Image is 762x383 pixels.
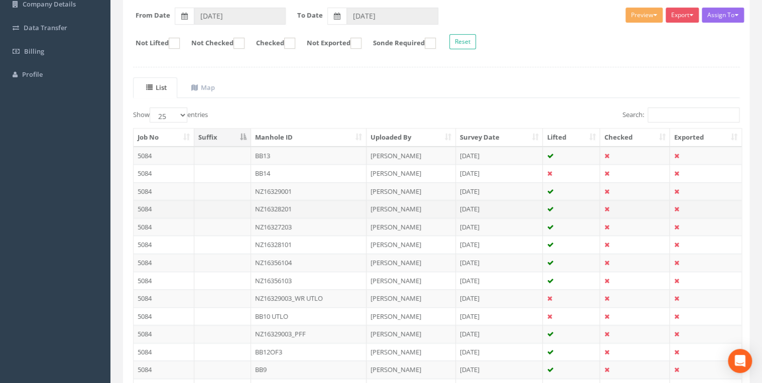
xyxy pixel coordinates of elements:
td: 5084 [134,235,194,253]
td: [PERSON_NAME] [366,235,456,253]
td: 5084 [134,325,194,343]
td: 5084 [134,272,194,290]
td: NZ16327203 [251,218,366,236]
td: [PERSON_NAME] [366,218,456,236]
div: Open Intercom Messenger [728,349,752,373]
label: To Date [297,11,323,20]
td: [DATE] [456,200,543,218]
a: List [133,77,177,98]
td: BB14 [251,164,366,182]
td: 5084 [134,289,194,307]
td: BB13 [251,147,366,165]
th: Survey Date: activate to sort column ascending [456,129,543,147]
td: [PERSON_NAME] [366,325,456,343]
td: [DATE] [456,289,543,307]
th: Lifted: activate to sort column ascending [543,129,600,147]
td: [DATE] [456,235,543,253]
td: BB9 [251,360,366,378]
td: [PERSON_NAME] [366,343,456,361]
td: [PERSON_NAME] [366,289,456,307]
td: [PERSON_NAME] [366,147,456,165]
label: Show entries [133,107,208,122]
button: Preview [625,8,663,23]
td: NZ16328201 [251,200,366,218]
td: [DATE] [456,182,543,200]
label: From Date [136,11,170,20]
select: Showentries [150,107,187,122]
button: Assign To [702,8,744,23]
th: Exported: activate to sort column ascending [670,129,741,147]
td: NZ16328101 [251,235,366,253]
label: Checked [246,38,295,49]
td: NZ16356104 [251,253,366,272]
td: [DATE] [456,218,543,236]
td: 5084 [134,147,194,165]
a: Map [178,77,225,98]
td: [PERSON_NAME] [366,164,456,182]
td: BB12OF3 [251,343,366,361]
td: NZ16329001 [251,182,366,200]
label: Not Checked [181,38,244,49]
label: Not Lifted [125,38,180,49]
td: [DATE] [456,253,543,272]
span: Profile [22,70,43,79]
td: [PERSON_NAME] [366,360,456,378]
td: [DATE] [456,325,543,343]
td: [PERSON_NAME] [366,272,456,290]
td: [DATE] [456,147,543,165]
td: NZ16329003_PFF [251,325,366,343]
th: Suffix: activate to sort column descending [194,129,251,147]
td: 5084 [134,218,194,236]
td: [PERSON_NAME] [366,307,456,325]
input: Search: [648,107,739,122]
td: [DATE] [456,307,543,325]
label: Sonde Required [363,38,436,49]
td: 5084 [134,343,194,361]
td: [DATE] [456,164,543,182]
td: [DATE] [456,343,543,361]
button: Reset [449,34,476,49]
th: Job No: activate to sort column ascending [134,129,194,147]
span: Data Transfer [24,23,67,32]
td: [DATE] [456,272,543,290]
th: Uploaded By: activate to sort column ascending [366,129,456,147]
label: Search: [622,107,739,122]
td: NZ16329003_WR UTLO [251,289,366,307]
input: To Date [346,8,438,25]
span: Billing [24,47,44,56]
button: Export [666,8,699,23]
uib-tab-heading: Map [191,83,215,92]
th: Manhole ID: activate to sort column ascending [251,129,366,147]
td: 5084 [134,253,194,272]
td: [PERSON_NAME] [366,200,456,218]
td: 5084 [134,307,194,325]
td: 5084 [134,360,194,378]
td: [PERSON_NAME] [366,253,456,272]
td: 5084 [134,164,194,182]
td: BB10 UTLO [251,307,366,325]
td: NZ16356103 [251,272,366,290]
uib-tab-heading: List [146,83,167,92]
td: [DATE] [456,360,543,378]
td: 5084 [134,200,194,218]
label: Not Exported [297,38,361,49]
input: From Date [194,8,286,25]
td: 5084 [134,182,194,200]
th: Checked: activate to sort column ascending [600,129,670,147]
td: [PERSON_NAME] [366,182,456,200]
